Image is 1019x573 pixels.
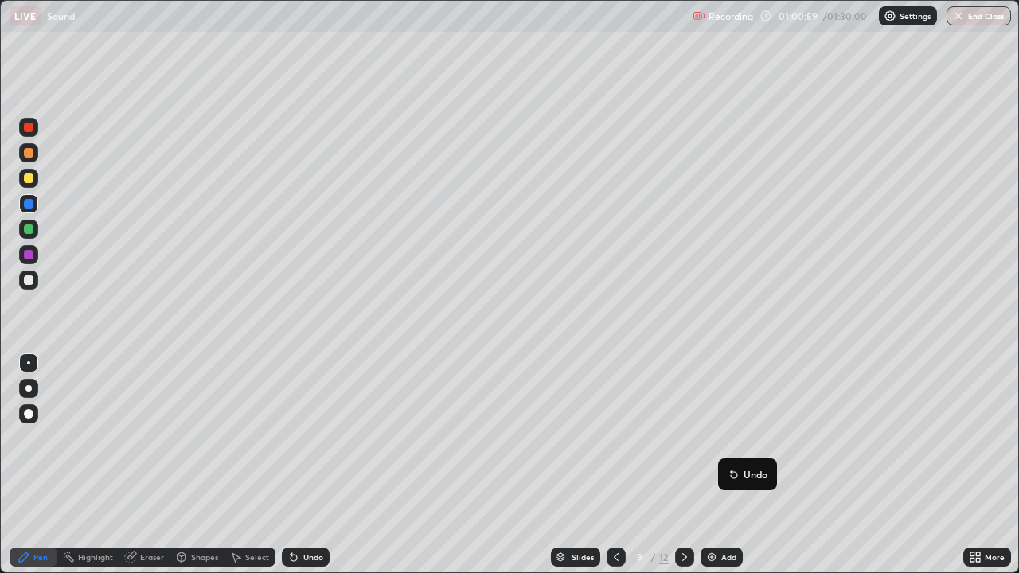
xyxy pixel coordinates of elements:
[693,10,705,22] img: recording.375f2c34.svg
[947,6,1011,25] button: End Class
[884,10,896,22] img: class-settings-icons
[952,10,965,22] img: end-class-cross
[744,468,767,481] p: Undo
[303,553,323,561] div: Undo
[572,553,594,561] div: Slides
[47,10,75,22] p: Sound
[140,553,164,561] div: Eraser
[724,465,771,484] button: Undo
[651,552,656,562] div: /
[14,10,36,22] p: LIVE
[985,553,1005,561] div: More
[33,553,48,561] div: Pen
[632,552,648,562] div: 9
[78,553,113,561] div: Highlight
[709,10,753,22] p: Recording
[900,12,931,20] p: Settings
[191,553,218,561] div: Shapes
[245,553,269,561] div: Select
[705,551,718,563] img: add-slide-button
[721,553,736,561] div: Add
[659,550,669,564] div: 12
